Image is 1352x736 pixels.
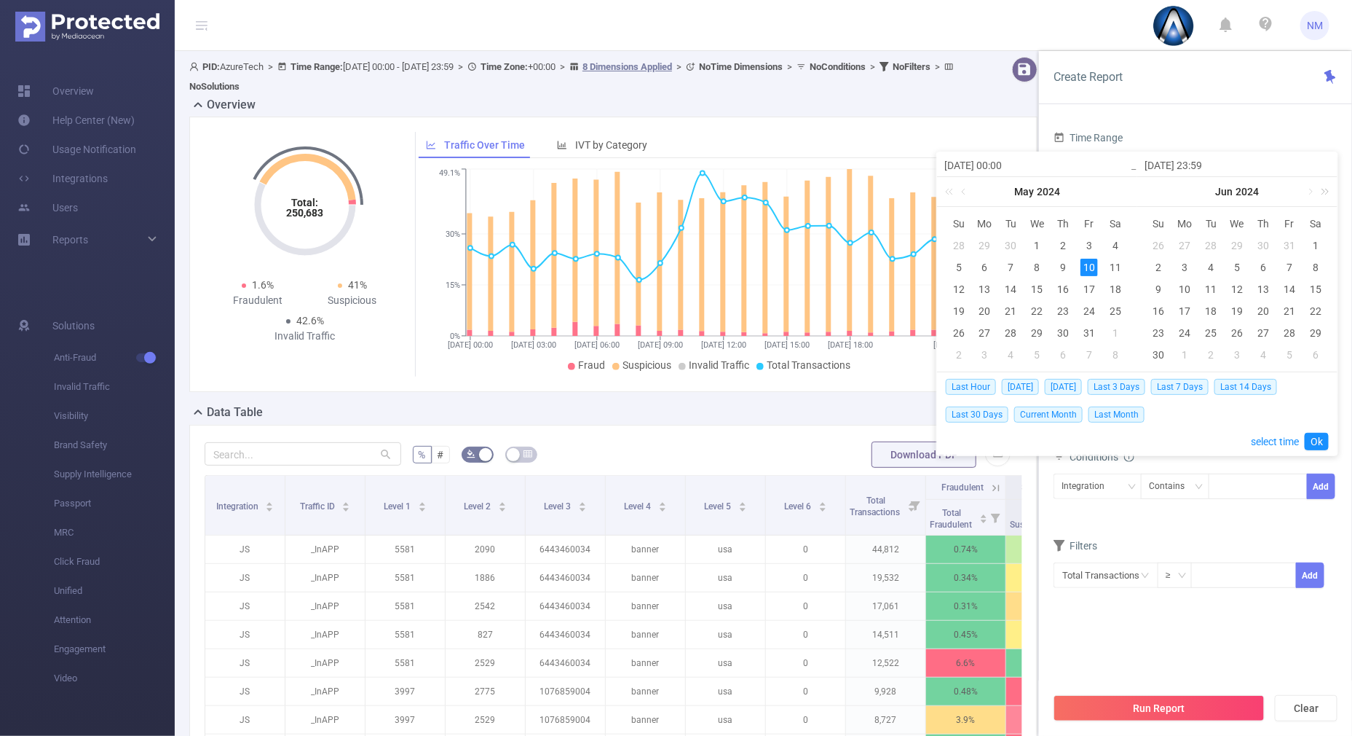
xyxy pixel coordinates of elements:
[1050,257,1076,278] td: May 9, 2024
[1150,281,1168,298] div: 9
[1028,346,1045,364] div: 5
[1302,257,1329,278] td: June 8, 2024
[1251,428,1299,455] a: select time
[348,279,367,291] span: 41%
[1198,257,1225,278] td: June 4, 2024
[1076,344,1102,366] td: June 7, 2024
[998,235,1024,257] td: April 30, 2024
[287,207,324,219] tspan: 250,683
[1225,235,1251,257] td: May 29, 2024
[450,332,460,341] tspan: 0%
[189,62,202,71] i: icon: user
[1177,259,1194,276] div: 3
[1146,278,1172,300] td: June 9, 2024
[1177,346,1194,364] div: 1
[1050,278,1076,300] td: May 16, 2024
[1080,237,1098,254] div: 3
[1254,324,1272,342] div: 27
[15,12,159,42] img: Protected Media
[1203,237,1220,254] div: 28
[976,281,994,298] div: 13
[972,257,998,278] td: May 6, 2024
[998,344,1024,366] td: June 4, 2024
[511,340,556,350] tspan: [DATE] 03:00
[1296,563,1324,588] button: Add
[810,61,866,72] b: No Conditions
[54,489,175,518] span: Passport
[950,324,968,342] div: 26
[574,340,620,350] tspan: [DATE] 06:00
[454,61,467,72] span: >
[1198,344,1225,366] td: July 2, 2024
[1107,281,1124,298] div: 18
[1080,324,1098,342] div: 31
[950,346,968,364] div: 2
[871,442,976,468] button: Download PDF
[205,442,401,466] input: Search...
[1080,302,1098,320] div: 24
[17,164,108,193] a: Integrations
[950,259,968,276] div: 5
[946,257,972,278] td: May 5, 2024
[930,61,944,72] span: >
[976,237,994,254] div: 29
[1102,344,1128,366] td: June 8, 2024
[1177,237,1194,254] div: 27
[946,322,972,344] td: May 26, 2024
[1313,177,1332,206] a: Next year (Control + right)
[972,278,998,300] td: May 13, 2024
[998,322,1024,344] td: May 28, 2024
[523,450,532,458] i: icon: table
[1054,346,1072,364] div: 6
[189,61,957,92] span: AzureTech [DATE] 00:00 - [DATE] 23:59 +00:00
[1281,281,1298,298] div: 14
[933,340,979,350] tspan: [DATE] 23:00
[1024,278,1051,300] td: May 15, 2024
[1177,302,1194,320] div: 17
[296,315,324,326] span: 42.6%
[1024,257,1051,278] td: May 8, 2024
[54,606,175,635] span: Attention
[575,139,647,151] span: IVT by Category
[1076,217,1102,230] span: Fr
[1102,300,1128,322] td: May 25, 2024
[1102,235,1128,257] td: May 4, 2024
[1203,259,1220,276] div: 4
[1214,177,1235,206] a: Jun
[1307,11,1323,40] span: NM
[1302,217,1329,230] span: Sa
[1172,235,1198,257] td: May 27, 2024
[1028,302,1045,320] div: 22
[866,61,879,72] span: >
[1102,322,1128,344] td: June 1, 2024
[998,257,1024,278] td: May 7, 2024
[1107,324,1124,342] div: 1
[1281,302,1298,320] div: 21
[446,230,460,239] tspan: 30%
[950,302,968,320] div: 19
[1250,300,1276,322] td: June 20, 2024
[1102,257,1128,278] td: May 11, 2024
[1028,259,1045,276] div: 8
[946,278,972,300] td: May 12, 2024
[202,61,220,72] b: PID:
[950,237,968,254] div: 28
[1203,302,1220,320] div: 18
[1250,257,1276,278] td: June 6, 2024
[1045,379,1082,395] span: [DATE]
[1276,322,1302,344] td: June 28, 2024
[1166,563,1181,587] div: ≥
[1276,213,1302,235] th: Fri
[1013,177,1035,206] a: May
[1172,300,1198,322] td: June 17, 2024
[1225,322,1251,344] td: June 26, 2024
[1172,213,1198,235] th: Mon
[1307,259,1324,276] div: 8
[1150,259,1168,276] div: 2
[1254,237,1272,254] div: 30
[998,217,1024,230] span: Tu
[828,340,873,350] tspan: [DATE] 18:00
[972,235,998,257] td: April 29, 2024
[946,379,996,395] span: Last Hour
[1107,259,1124,276] div: 11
